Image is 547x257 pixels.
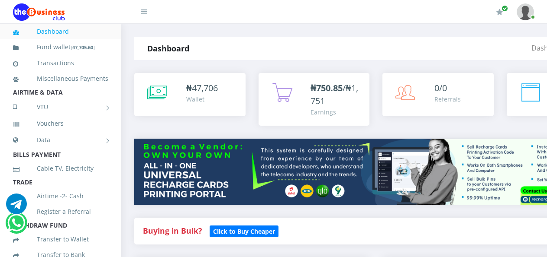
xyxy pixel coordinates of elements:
span: 47,706 [192,82,218,94]
img: User [517,3,534,20]
div: Earnings [311,108,361,117]
div: Wallet [186,95,218,104]
i: Renew/Upgrade Subscription [496,9,503,16]
b: Click to Buy Cheaper [213,227,275,235]
a: 0/0 Referrals [382,73,494,116]
span: Renew/Upgrade Subscription [502,5,508,12]
a: Data [13,129,108,151]
div: ₦ [186,82,218,95]
a: Cable TV, Electricity [13,159,108,178]
a: ₦750.85/₦1,751 Earnings [259,73,370,126]
b: ₦750.85 [311,82,343,94]
span: 0/0 [434,82,447,94]
a: Transactions [13,53,108,73]
strong: Dashboard [147,43,189,54]
a: VTU [13,96,108,118]
a: Miscellaneous Payments [13,69,108,89]
a: Dashboard [13,22,108,41]
a: Register a Referral [13,202,108,222]
a: Vouchers [13,114,108,133]
span: /₦1,751 [311,82,358,107]
div: Referrals [434,95,461,104]
a: Click to Buy Cheaper [210,225,278,236]
strong: Buying in Bulk? [143,225,202,236]
a: Fund wallet[47,705.60] [13,37,108,57]
a: Airtime -2- Cash [13,186,108,206]
a: Chat for support [6,200,27,214]
a: Transfer to Wallet [13,229,108,249]
a: Chat for support [7,219,25,233]
img: Logo [13,3,65,21]
small: [ ] [71,44,95,51]
b: 47,705.60 [72,44,93,51]
a: ₦47,706 Wallet [134,73,246,116]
